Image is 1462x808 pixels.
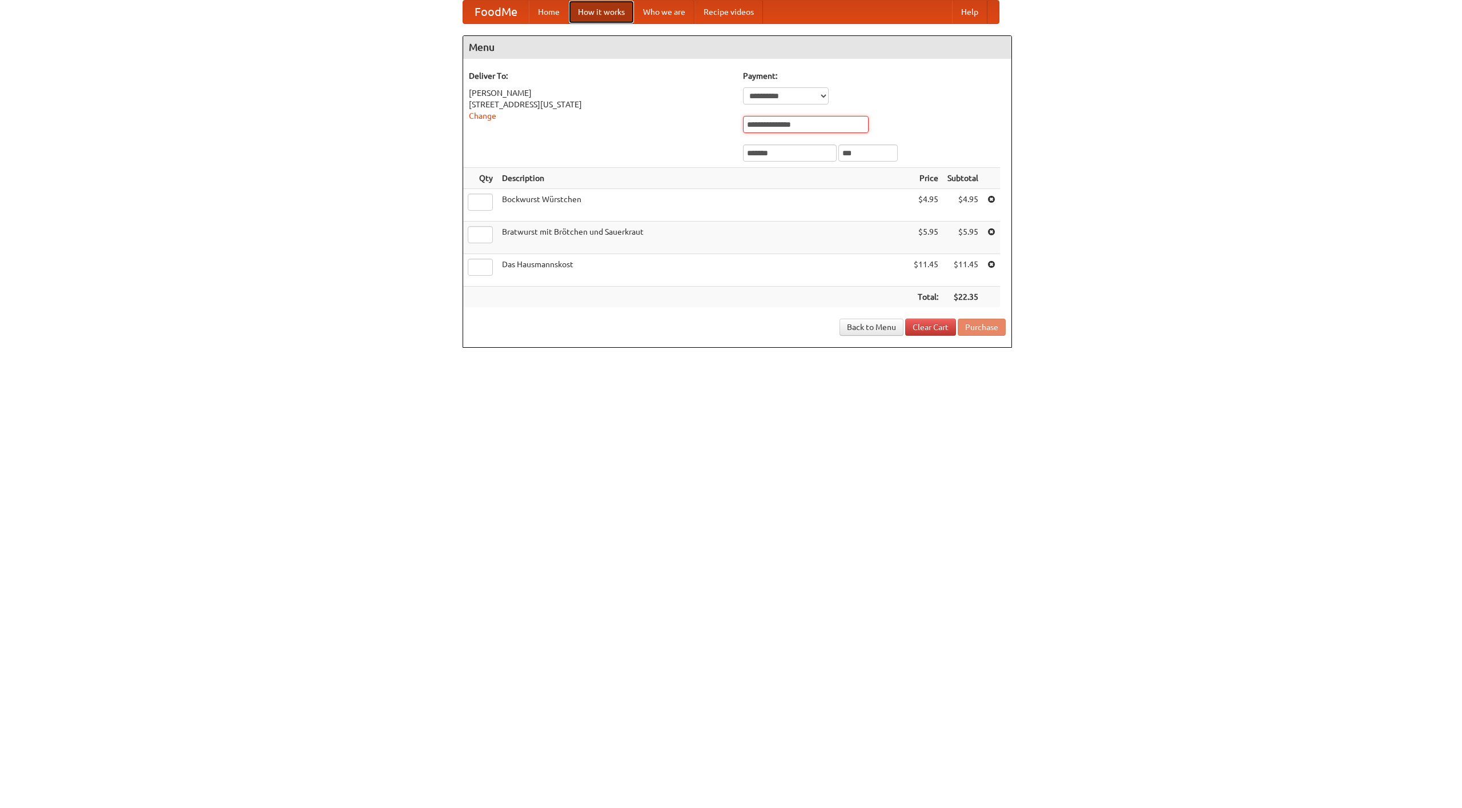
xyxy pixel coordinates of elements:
[469,87,732,99] div: [PERSON_NAME]
[905,319,956,336] a: Clear Cart
[943,287,983,308] th: $22.35
[909,287,943,308] th: Total:
[943,168,983,189] th: Subtotal
[463,168,497,189] th: Qty
[952,1,987,23] a: Help
[569,1,634,23] a: How it works
[909,168,943,189] th: Price
[958,319,1006,336] button: Purchase
[497,189,909,222] td: Bockwurst Würstchen
[497,168,909,189] th: Description
[469,70,732,82] h5: Deliver To:
[840,319,903,336] a: Back to Menu
[694,1,763,23] a: Recipe videos
[943,222,983,254] td: $5.95
[634,1,694,23] a: Who we are
[943,189,983,222] td: $4.95
[463,36,1011,59] h4: Menu
[743,70,1006,82] h5: Payment:
[497,254,909,287] td: Das Hausmannskost
[909,222,943,254] td: $5.95
[909,254,943,287] td: $11.45
[497,222,909,254] td: Bratwurst mit Brötchen und Sauerkraut
[909,189,943,222] td: $4.95
[529,1,569,23] a: Home
[469,111,496,120] a: Change
[469,99,732,110] div: [STREET_ADDRESS][US_STATE]
[943,254,983,287] td: $11.45
[463,1,529,23] a: FoodMe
